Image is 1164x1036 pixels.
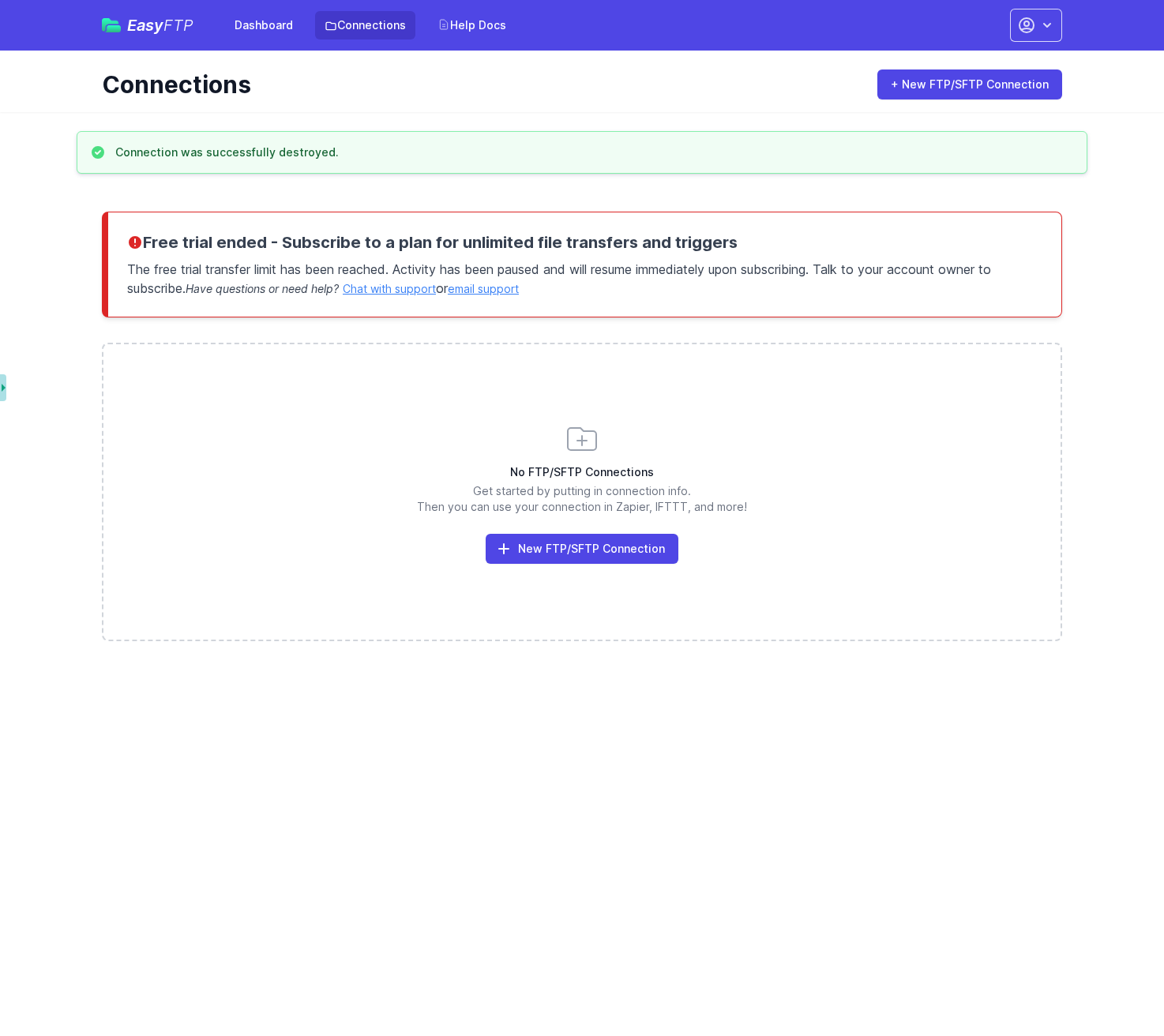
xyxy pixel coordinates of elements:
a: Chat with support [343,282,436,295]
h3: No FTP/SFTP Connections [103,464,1061,480]
p: Get started by putting in connection info. Then you can use your connection in Zapier, IFTTT, and... [103,483,1061,515]
a: Connections [315,11,415,39]
h3: Free trial ended - Subscribe to a plan for unlimited file transfers and triggers [127,231,1042,253]
h1: Connections [102,70,855,99]
a: Dashboard [225,11,302,39]
h3: Connection was successfully destroyed. [115,145,339,160]
span: Easy [127,17,193,33]
img: easyftp_logo.png [102,18,121,32]
a: Help Docs [428,11,516,39]
a: New FTP/SFTP Connection [486,534,678,564]
p: The free trial transfer limit has been reached. Activity has been paused and will resume immediat... [127,253,1042,298]
a: EasyFTP [102,17,193,33]
span: FTP [163,16,193,35]
span: Have questions or need help? [186,282,339,295]
a: + New FTP/SFTP Connection [877,69,1062,99]
a: email support [448,282,519,295]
